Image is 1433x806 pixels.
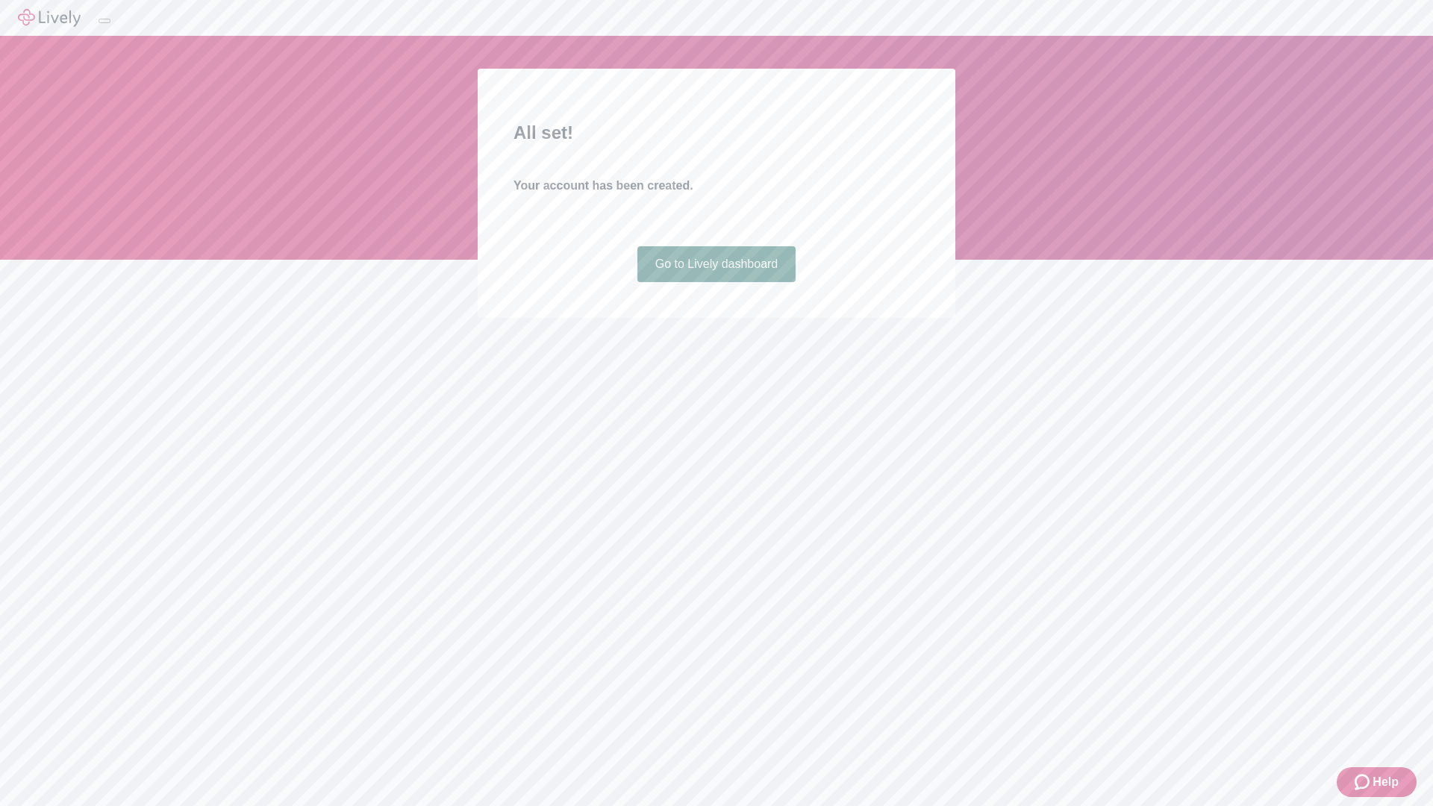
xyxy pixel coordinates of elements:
[1355,773,1373,791] svg: Zendesk support icon
[637,246,796,282] a: Go to Lively dashboard
[99,19,110,23] button: Log out
[1373,773,1399,791] span: Help
[18,9,81,27] img: Lively
[1337,767,1417,797] button: Zendesk support iconHelp
[513,177,920,195] h4: Your account has been created.
[513,119,920,146] h2: All set!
